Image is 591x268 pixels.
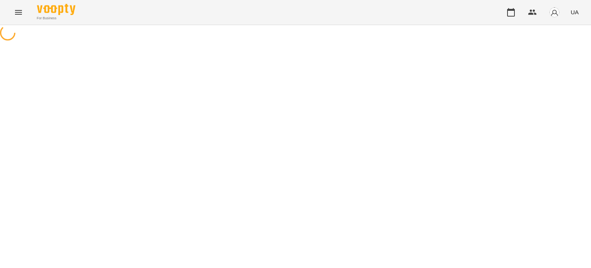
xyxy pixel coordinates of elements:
[568,5,582,19] button: UA
[571,8,579,16] span: UA
[37,4,75,15] img: Voopty Logo
[37,16,75,21] span: For Business
[549,7,560,18] img: avatar_s.png
[9,3,28,22] button: Menu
